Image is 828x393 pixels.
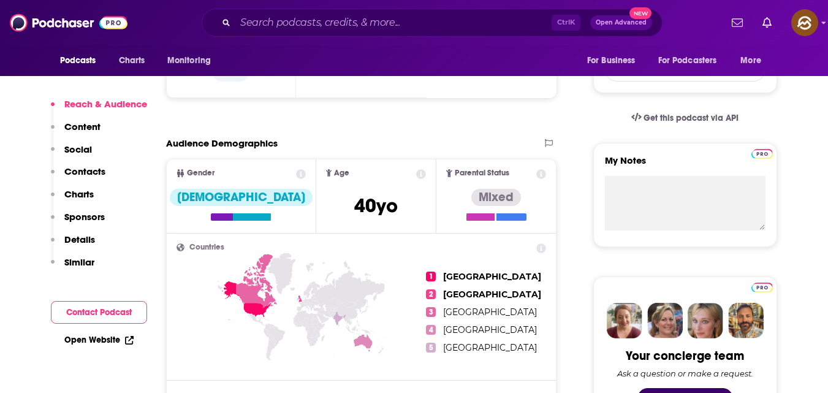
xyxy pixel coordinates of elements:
[596,20,647,26] span: Open Advanced
[426,307,436,317] span: 3
[111,49,153,72] a: Charts
[607,303,642,338] img: Sydney Profile
[791,9,818,36] span: Logged in as hey85204
[426,343,436,353] span: 5
[64,234,95,245] p: Details
[740,52,761,69] span: More
[443,307,537,318] span: [GEOGRAPHIC_DATA]
[728,303,764,338] img: Jon Profile
[189,243,224,251] span: Countries
[60,52,96,69] span: Podcasts
[51,301,147,324] button: Contact Podcast
[579,49,651,72] button: open menu
[732,49,777,72] button: open menu
[64,143,92,155] p: Social
[617,368,753,378] div: Ask a question or make a request.
[167,52,211,69] span: Monitoring
[644,113,739,123] span: Get this podcast via API
[443,342,537,353] span: [GEOGRAPHIC_DATA]
[354,194,398,218] span: 40 yo
[552,15,580,31] span: Ctrl K
[751,149,773,159] img: Podchaser Pro
[751,281,773,292] a: Pro website
[443,271,541,282] span: [GEOGRAPHIC_DATA]
[471,189,521,206] div: Mixed
[791,9,818,36] button: Show profile menu
[51,98,147,121] button: Reach & Audience
[202,9,663,37] div: Search podcasts, credits, & more...
[751,147,773,159] a: Pro website
[51,188,94,211] button: Charts
[590,15,652,30] button: Open AdvancedNew
[758,12,777,33] a: Show notifications dropdown
[64,256,94,268] p: Similar
[688,303,723,338] img: Jules Profile
[443,324,537,335] span: [GEOGRAPHIC_DATA]
[334,169,349,177] span: Age
[791,9,818,36] img: User Profile
[51,49,112,72] button: open menu
[64,211,105,223] p: Sponsors
[51,211,105,234] button: Sponsors
[426,325,436,335] span: 4
[621,103,749,133] a: Get this podcast via API
[751,283,773,292] img: Podchaser Pro
[51,234,95,256] button: Details
[64,121,101,132] p: Content
[119,52,145,69] span: Charts
[51,166,105,188] button: Contacts
[187,169,215,177] span: Gender
[605,155,765,176] label: My Notes
[51,121,101,143] button: Content
[64,166,105,177] p: Contacts
[10,11,127,34] img: Podchaser - Follow, Share and Rate Podcasts
[159,49,227,72] button: open menu
[64,98,147,110] p: Reach & Audience
[727,12,748,33] a: Show notifications dropdown
[64,188,94,200] p: Charts
[443,289,541,300] span: [GEOGRAPHIC_DATA]
[235,13,552,32] input: Search podcasts, credits, & more...
[455,169,509,177] span: Parental Status
[426,289,436,299] span: 2
[51,256,94,279] button: Similar
[647,303,683,338] img: Barbara Profile
[170,189,313,206] div: [DEMOGRAPHIC_DATA]
[658,52,717,69] span: For Podcasters
[64,335,134,345] a: Open Website
[629,7,651,19] span: New
[166,137,278,149] h2: Audience Demographics
[426,272,436,281] span: 1
[650,49,735,72] button: open menu
[626,348,744,364] div: Your concierge team
[51,143,92,166] button: Social
[587,52,636,69] span: For Business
